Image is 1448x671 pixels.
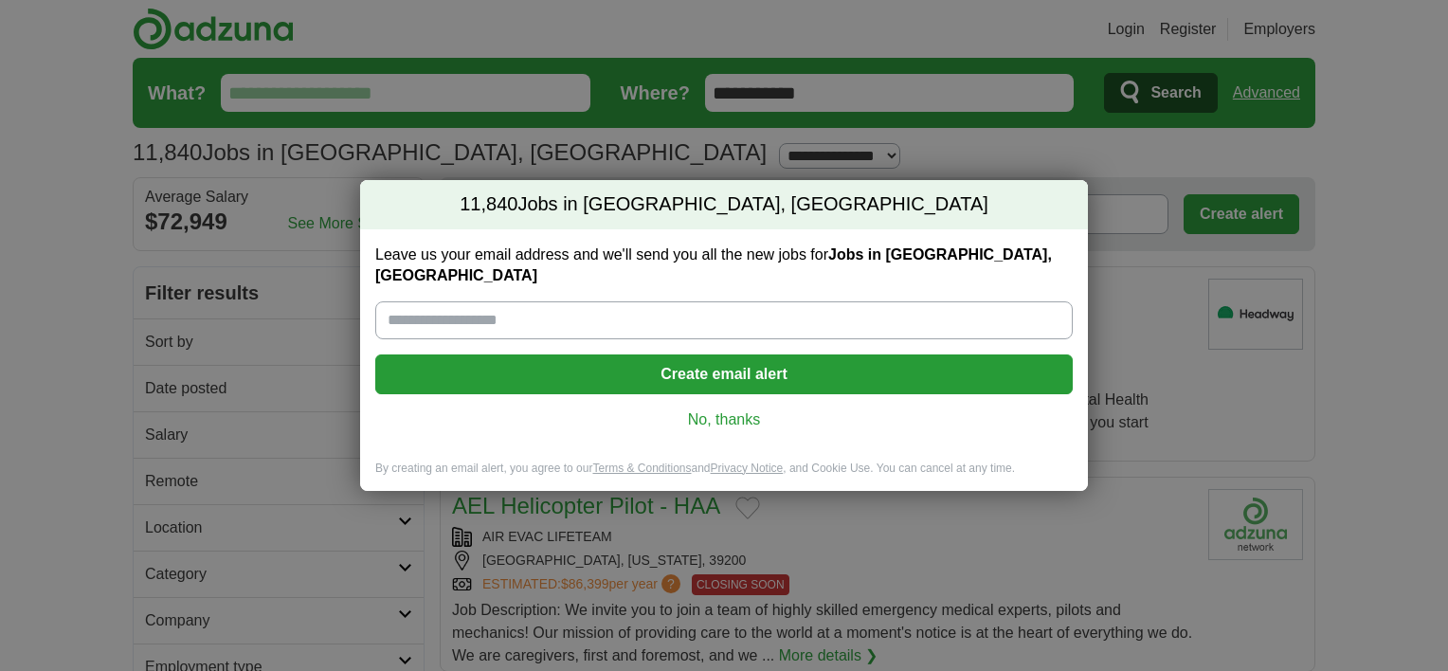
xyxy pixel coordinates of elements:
[375,246,1052,283] strong: Jobs in [GEOGRAPHIC_DATA], [GEOGRAPHIC_DATA]
[592,462,691,475] a: Terms & Conditions
[375,245,1073,286] label: Leave us your email address and we'll send you all the new jobs for
[460,191,517,218] span: 11,840
[360,461,1088,492] div: By creating an email alert, you agree to our and , and Cookie Use. You can cancel at any time.
[711,462,784,475] a: Privacy Notice
[390,409,1058,430] a: No, thanks
[375,354,1073,394] button: Create email alert
[360,180,1088,229] h2: Jobs in [GEOGRAPHIC_DATA], [GEOGRAPHIC_DATA]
